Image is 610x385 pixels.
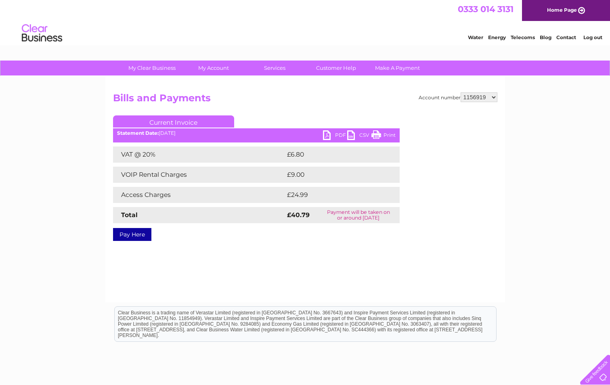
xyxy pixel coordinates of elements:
[287,211,310,219] strong: £40.79
[180,61,247,75] a: My Account
[540,34,551,40] a: Blog
[419,92,497,102] div: Account number
[511,34,535,40] a: Telecoms
[119,61,185,75] a: My Clear Business
[556,34,576,40] a: Contact
[113,146,285,163] td: VAT @ 20%
[347,130,371,142] a: CSV
[303,61,369,75] a: Customer Help
[113,115,234,128] a: Current Invoice
[371,130,396,142] a: Print
[488,34,506,40] a: Energy
[113,167,285,183] td: VOIP Rental Charges
[285,146,381,163] td: £6.80
[113,228,151,241] a: Pay Here
[285,167,382,183] td: £9.00
[468,34,483,40] a: Water
[285,187,384,203] td: £24.99
[113,187,285,203] td: Access Charges
[115,4,496,39] div: Clear Business is a trading name of Verastar Limited (registered in [GEOGRAPHIC_DATA] No. 3667643...
[323,130,347,142] a: PDF
[113,130,400,136] div: [DATE]
[458,4,514,14] a: 0333 014 3131
[117,130,159,136] b: Statement Date:
[113,92,497,108] h2: Bills and Payments
[121,211,138,219] strong: Total
[364,61,431,75] a: Make A Payment
[583,34,602,40] a: Log out
[21,21,63,46] img: logo.png
[317,207,399,223] td: Payment will be taken on or around [DATE]
[241,61,308,75] a: Services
